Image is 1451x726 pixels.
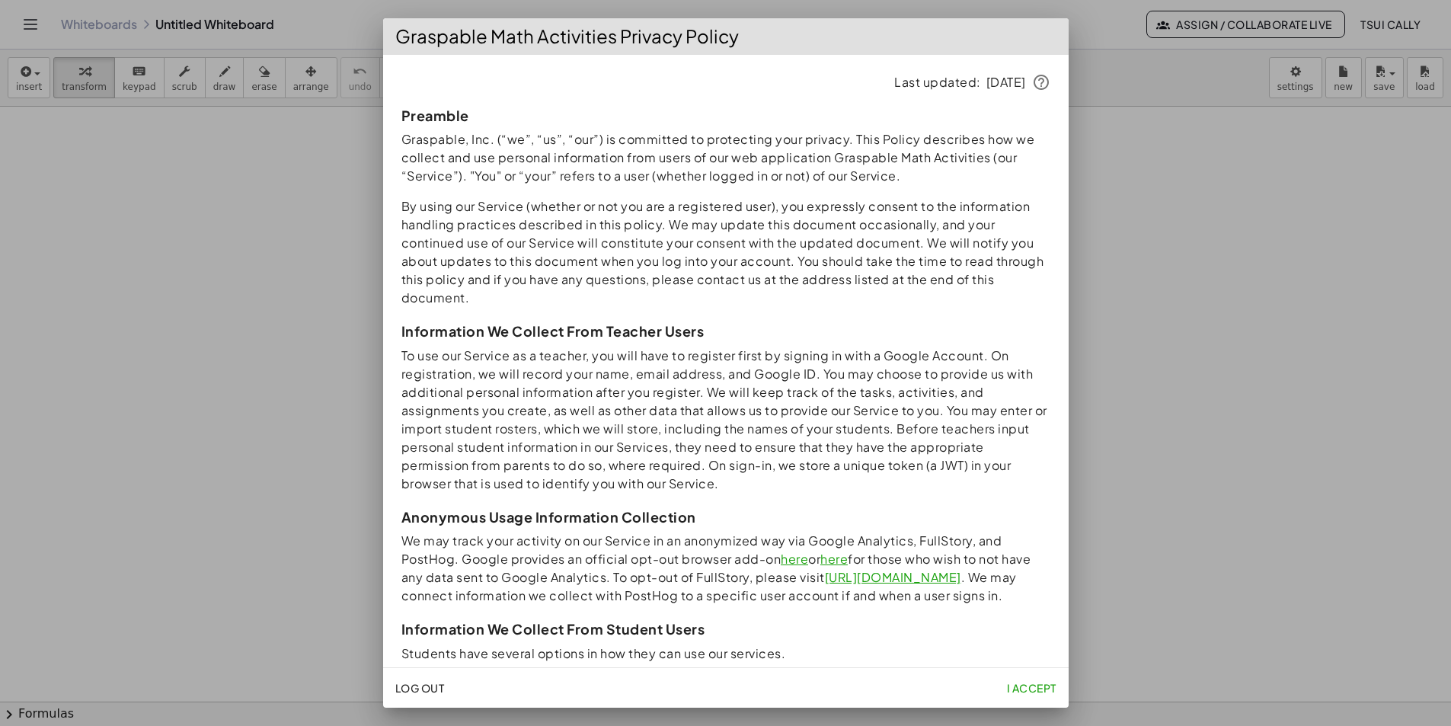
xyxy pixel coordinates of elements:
p: Last updated: [DATE] [401,73,1050,91]
div: Graspable Math Activities Privacy Policy [383,18,1069,55]
button: I accept [1000,674,1062,702]
a: [URL][DOMAIN_NAME] [825,569,961,585]
span: I accept [1006,681,1056,695]
p: We may track your activity on our Service in an anonymized way via Google Analytics, FullStory, a... [401,532,1050,605]
h3: Information We Collect From Student Users [401,620,1050,638]
a: here [820,551,848,567]
a: here [781,551,808,567]
p: By using our Service (whether or not you are a registered user), you expressly consent to the inf... [401,197,1050,307]
p: To use our Service as a teacher, you will have to register first by signing in with a Google Acco... [401,347,1050,493]
p: Students have several options in how they can use our services. [401,644,1050,663]
button: Log Out [389,674,451,702]
h3: Information We Collect From Teacher Users [401,322,1050,340]
span: Log Out [395,681,445,695]
h3: Anonymous Usage Information Collection [401,508,1050,526]
h3: Preamble [401,107,1050,124]
p: Graspable, Inc. (“we”, “us”, “our”) is committed to protecting your privacy. This Policy describe... [401,130,1050,185]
